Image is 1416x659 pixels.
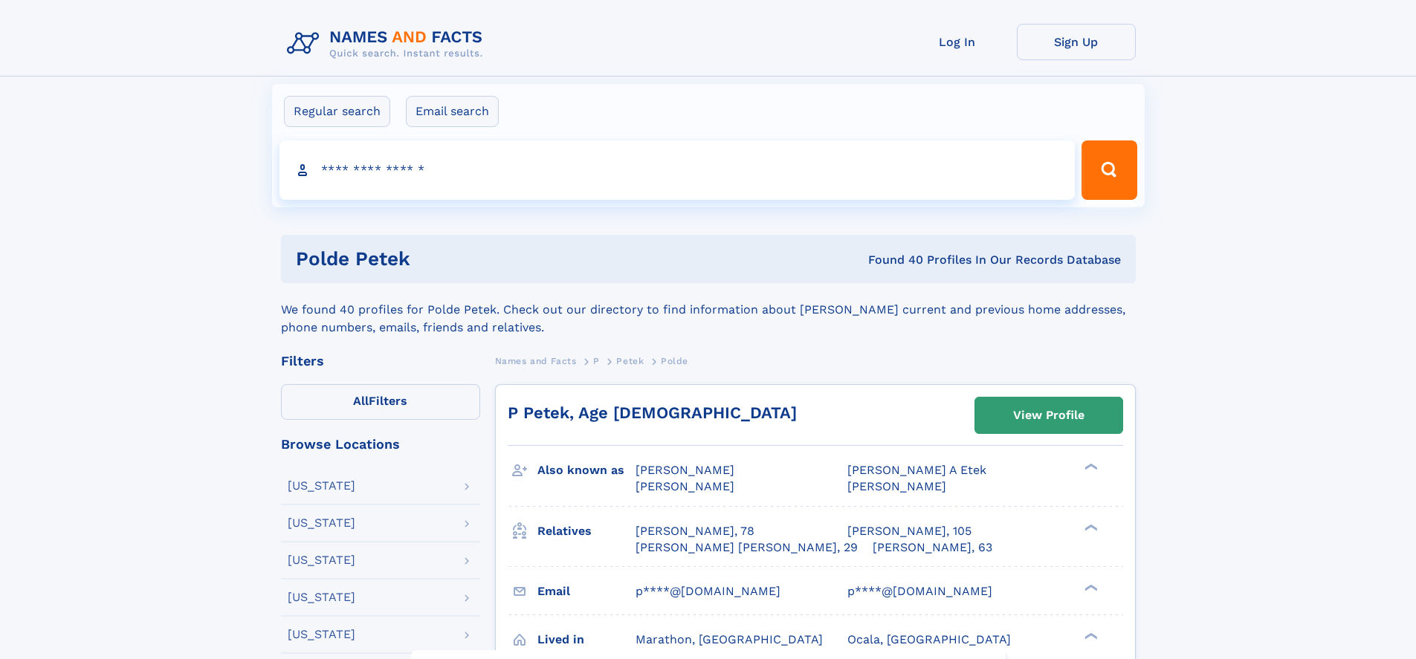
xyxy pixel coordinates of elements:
[593,351,600,370] a: P
[288,554,355,566] div: [US_STATE]
[847,632,1011,646] span: Ocala, [GEOGRAPHIC_DATA]
[616,356,644,366] span: Petek
[281,24,495,64] img: Logo Names and Facts
[1081,462,1099,472] div: ❯
[288,591,355,603] div: [US_STATE]
[281,354,480,368] div: Filters
[537,627,636,652] h3: Lived in
[537,519,636,544] h3: Relatives
[636,632,823,646] span: Marathon, [GEOGRAPHIC_DATA]
[1081,582,1099,592] div: ❯
[1013,398,1084,432] div: View Profile
[636,463,734,477] span: [PERSON_NAME]
[636,479,734,493] span: [PERSON_NAME]
[288,480,355,492] div: [US_STATE]
[495,351,577,370] a: Names and Facts
[1081,631,1099,640] div: ❯
[279,140,1076,200] input: search input
[406,96,499,127] label: Email search
[873,539,992,556] a: [PERSON_NAME], 63
[593,356,600,366] span: P
[537,579,636,604] h3: Email
[1082,140,1137,200] button: Search Button
[847,463,986,477] span: [PERSON_NAME] A Etek
[288,629,355,640] div: [US_STATE]
[616,351,644,370] a: Petek
[281,384,480,420] label: Filters
[281,438,480,451] div: Browse Locations
[1017,24,1136,60] a: Sign Up
[847,479,946,493] span: [PERSON_NAME]
[284,96,390,127] label: Regular search
[639,252,1121,268] div: Found 40 Profiles In Our Records Database
[508,403,797,422] a: P Petek, Age [DEMOGRAPHIC_DATA]
[296,250,639,268] h1: polde petek
[353,394,369,408] span: All
[636,523,754,539] a: [PERSON_NAME], 78
[975,397,1122,433] a: View Profile
[537,458,636,483] h3: Also known as
[281,283,1136,337] div: We found 40 profiles for Polde Petek. Check out our directory to find information about [PERSON_N...
[661,356,688,366] span: Polde
[847,523,972,539] a: [PERSON_NAME], 105
[636,539,858,556] a: [PERSON_NAME] [PERSON_NAME], 29
[1081,522,1099,532] div: ❯
[898,24,1017,60] a: Log In
[288,517,355,529] div: [US_STATE]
